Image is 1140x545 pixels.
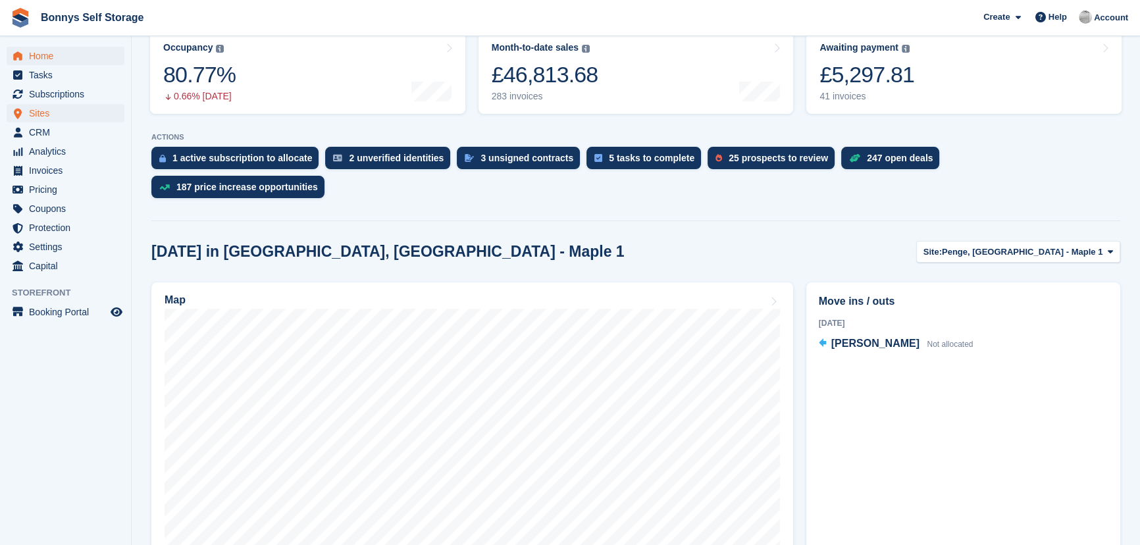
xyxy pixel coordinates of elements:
[1049,11,1067,24] span: Help
[7,142,124,161] a: menu
[7,85,124,103] a: menu
[916,241,1120,263] button: Site: Penge, [GEOGRAPHIC_DATA] - Maple 1
[333,154,342,162] img: verify_identity-adf6edd0f0f0b5bbfe63781bf79b02c33cf7c696d77639b501bdc392416b5a36.svg
[29,47,108,65] span: Home
[806,30,1122,114] a: Awaiting payment £5,297.81 41 invoices
[29,303,108,321] span: Booking Portal
[7,104,124,122] a: menu
[983,11,1010,24] span: Create
[942,246,1102,259] span: Penge, [GEOGRAPHIC_DATA] - Maple 1
[12,286,131,299] span: Storefront
[715,154,722,162] img: prospect-51fa495bee0391a8d652442698ab0144808aea92771e9ea1ae160a38d050c398.svg
[819,42,898,53] div: Awaiting payment
[708,147,841,176] a: 25 prospects to review
[586,147,708,176] a: 5 tasks to complete
[29,104,108,122] span: Sites
[849,153,860,163] img: deal-1b604bf984904fb50ccaf53a9ad4b4a5d6e5aea283cecdc64d6e3604feb123c2.svg
[29,161,108,180] span: Invoices
[29,180,108,199] span: Pricing
[151,133,1120,142] p: ACTIONS
[7,199,124,218] a: menu
[11,8,30,28] img: stora-icon-8386f47178a22dfd0bd8f6a31ec36ba5ce8667c1dd55bd0f319d3a0aa187defe.svg
[151,176,331,205] a: 187 price increase opportunities
[594,154,602,162] img: task-75834270c22a3079a89374b754ae025e5fb1db73e45f91037f5363f120a921f8.svg
[165,294,186,306] h2: Map
[902,45,910,53] img: icon-info-grey-7440780725fd019a000dd9b08b2336e03edf1995a4989e88bcd33f0948082b44.svg
[7,219,124,237] a: menu
[492,42,579,53] div: Month-to-date sales
[7,257,124,275] a: menu
[151,147,325,176] a: 1 active subscription to allocate
[7,66,124,84] a: menu
[1094,11,1128,24] span: Account
[29,123,108,142] span: CRM
[29,199,108,218] span: Coupons
[609,153,694,163] div: 5 tasks to complete
[480,153,573,163] div: 3 unsigned contracts
[867,153,933,163] div: 247 open deals
[163,61,236,88] div: 80.77%
[163,42,213,53] div: Occupancy
[29,238,108,256] span: Settings
[325,147,457,176] a: 2 unverified identities
[29,257,108,275] span: Capital
[150,30,465,114] a: Occupancy 80.77% 0.66% [DATE]
[831,338,920,349] span: [PERSON_NAME]
[1079,11,1092,24] img: James Bonny
[36,7,149,28] a: Bonnys Self Storage
[457,147,586,176] a: 3 unsigned contracts
[151,243,625,261] h2: [DATE] in [GEOGRAPHIC_DATA], [GEOGRAPHIC_DATA] - Maple 1
[29,142,108,161] span: Analytics
[109,304,124,320] a: Preview store
[841,147,946,176] a: 247 open deals
[216,45,224,53] img: icon-info-grey-7440780725fd019a000dd9b08b2336e03edf1995a4989e88bcd33f0948082b44.svg
[7,303,124,321] a: menu
[159,154,166,163] img: active_subscription_to_allocate_icon-d502201f5373d7db506a760aba3b589e785aa758c864c3986d89f69b8ff3...
[819,61,914,88] div: £5,297.81
[729,153,828,163] div: 25 prospects to review
[7,238,124,256] a: menu
[176,182,318,192] div: 187 price increase opportunities
[7,161,124,180] a: menu
[927,340,973,349] span: Not allocated
[492,61,598,88] div: £46,813.68
[819,294,1108,309] h2: Move ins / outs
[7,123,124,142] a: menu
[923,246,942,259] span: Site:
[492,91,598,102] div: 283 invoices
[163,91,236,102] div: 0.66% [DATE]
[349,153,444,163] div: 2 unverified identities
[479,30,794,114] a: Month-to-date sales £46,813.68 283 invoices
[29,85,108,103] span: Subscriptions
[819,317,1108,329] div: [DATE]
[159,184,170,190] img: price_increase_opportunities-93ffe204e8149a01c8c9dc8f82e8f89637d9d84a8eef4429ea346261dce0b2c0.svg
[819,91,914,102] div: 41 invoices
[172,153,312,163] div: 1 active subscription to allocate
[582,45,590,53] img: icon-info-grey-7440780725fd019a000dd9b08b2336e03edf1995a4989e88bcd33f0948082b44.svg
[465,154,474,162] img: contract_signature_icon-13c848040528278c33f63329250d36e43548de30e8caae1d1a13099fd9432cc5.svg
[7,180,124,199] a: menu
[29,219,108,237] span: Protection
[7,47,124,65] a: menu
[819,336,973,353] a: [PERSON_NAME] Not allocated
[29,66,108,84] span: Tasks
